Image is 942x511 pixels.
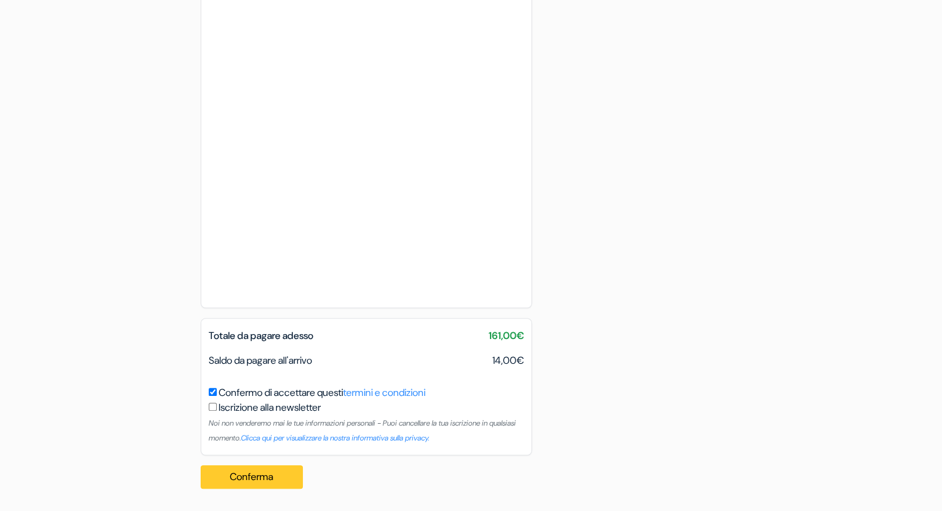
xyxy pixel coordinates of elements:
[492,353,524,368] span: 14,00€
[489,328,524,343] span: 161,00€
[219,400,321,415] label: Iscrizione alla newsletter
[343,386,425,399] a: termini e condizioni
[241,433,429,443] a: Clicca qui per visualizzare la nostra informativa sulla privacy.
[209,354,312,367] span: Saldo da pagare all'arrivo
[219,385,425,400] label: Confermo di accettare questi
[209,418,516,443] small: Noi non venderemo mai le tue informazioni personali - Puoi cancellare la tua iscrizione in qualsi...
[201,465,303,489] button: Conferma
